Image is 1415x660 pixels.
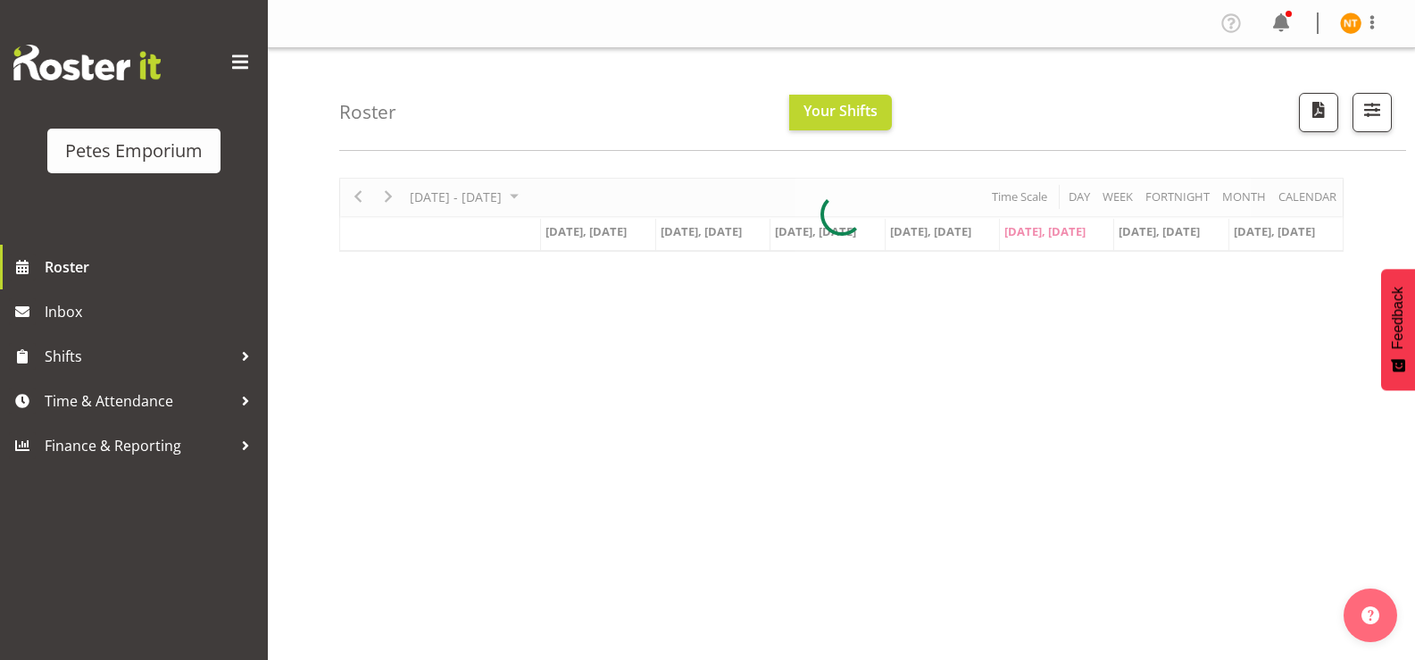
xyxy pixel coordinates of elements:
span: Time & Attendance [45,388,232,414]
img: help-xxl-2.png [1361,606,1379,624]
span: Finance & Reporting [45,432,232,459]
img: Rosterit website logo [13,45,161,80]
div: Petes Emporium [65,138,203,164]
button: Download a PDF of the roster according to the set date range. [1299,93,1338,132]
span: Inbox [45,298,259,325]
h4: Roster [339,102,396,122]
img: nicole-thomson8388.jpg [1340,13,1361,34]
button: Filter Shifts [1353,93,1392,132]
button: Feedback - Show survey [1381,269,1415,390]
span: Shifts [45,343,232,370]
span: Feedback [1390,287,1406,349]
span: Your Shifts [803,101,878,121]
button: Your Shifts [789,95,892,130]
span: Roster [45,254,259,280]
